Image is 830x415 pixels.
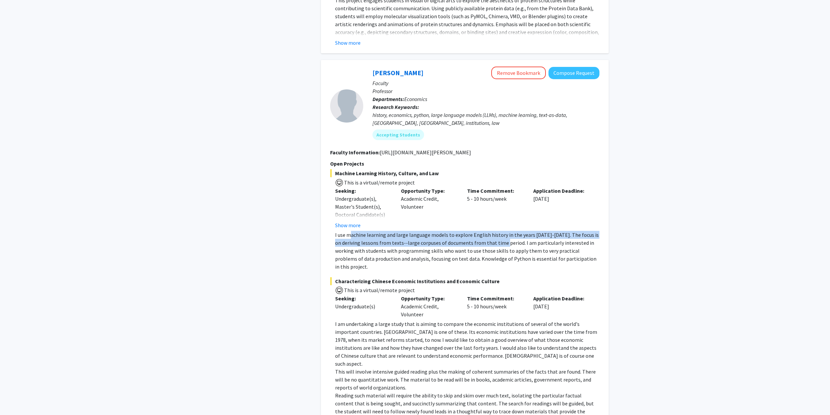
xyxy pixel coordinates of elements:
button: Show more [335,221,361,229]
p: Professor [372,87,599,95]
div: [DATE] [528,187,594,229]
p: Application Deadline: [533,187,590,195]
p: Application Deadline: [533,294,590,302]
b: Research Keywords: [372,104,419,110]
button: Compose Request to Peter Murrell [548,67,599,79]
button: Show more [335,39,361,47]
mat-chip: Accepting Students [372,130,424,140]
b: Faculty Information: [330,149,380,156]
span: This is a virtual/remote project [343,287,415,293]
div: history, economics, python, large language models (LLMs), machine learning, text-as-data, [GEOGRA... [372,111,599,127]
p: I am undertaking a large study that is aiming to compare the economic institutions of several of ... [335,320,599,368]
b: Departments: [372,96,404,102]
p: Time Commitment: [467,187,523,195]
div: 5 - 10 hours/week [462,294,528,318]
fg-read-more: [URL][DOMAIN_NAME][PERSON_NAME] [380,149,471,156]
p: Opportunity Type: [401,187,457,195]
span: This is a virtual/remote project [343,179,415,186]
p: Open Projects [330,160,599,168]
p: Seeking: [335,187,391,195]
p: Time Commitment: [467,294,523,302]
div: [DATE] [528,294,594,318]
a: [PERSON_NAME] [372,69,423,77]
span: Characterizing Chinese Economic Institutions and Economic Culture [330,277,599,285]
p: Faculty [372,79,599,87]
p: This will involve intensive guided reading plus the making of coherent summaries of the facts tha... [335,368,599,391]
iframe: Chat [5,385,28,410]
span: Economics [404,96,427,102]
div: Academic Credit, Volunteer [396,187,462,229]
div: Academic Credit, Volunteer [396,294,462,318]
div: Undergraduate(s), Master's Student(s), Doctoral Candidate(s) (PhD, MD, DMD, PharmD, etc.) [335,195,391,234]
p: Seeking: [335,294,391,302]
span: Machine Learning History, Culture, and Law [330,169,599,177]
p: Opportunity Type: [401,294,457,302]
p: I use machine learning and large language models to explore English history in the years [DATE]-[... [335,231,599,271]
div: Undergraduate(s) [335,302,391,310]
div: 5 - 10 hours/week [462,187,528,229]
button: Remove Bookmark [491,67,546,79]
